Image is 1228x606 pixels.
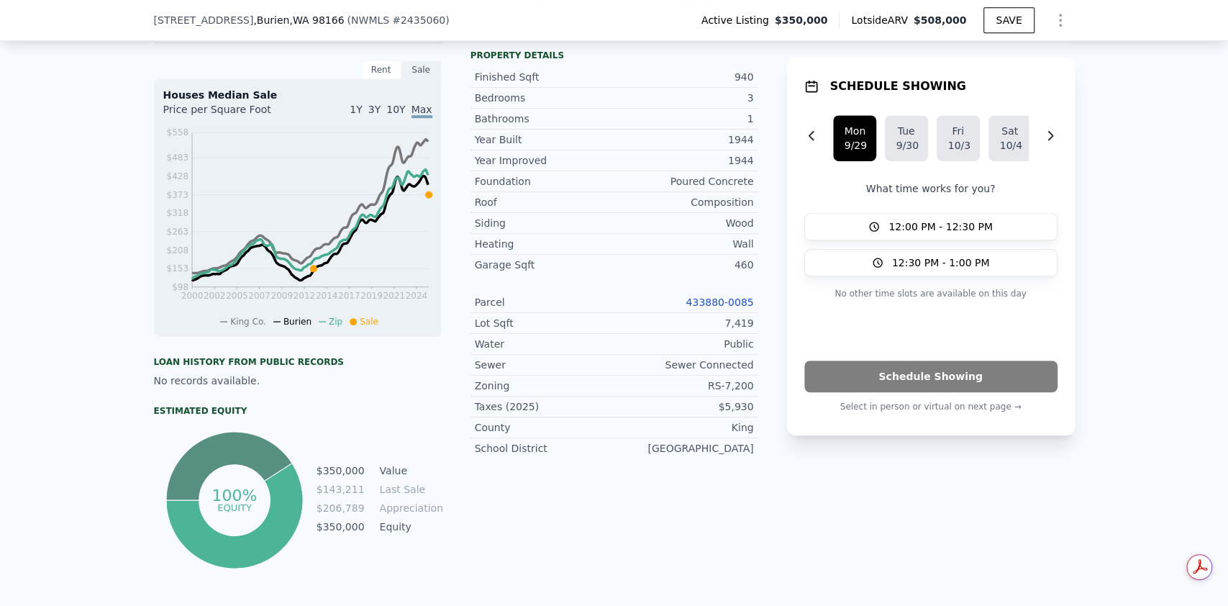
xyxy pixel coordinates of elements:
div: Composition [614,195,754,209]
tspan: 2002 [203,291,225,301]
div: King [614,420,754,435]
p: What time works for you? [804,181,1058,196]
div: Houses Median Sale [163,88,432,102]
div: County [475,420,614,435]
tspan: $98 [172,282,188,292]
button: 12:00 PM - 12:30 PM [804,213,1058,240]
div: 1944 [614,153,754,168]
tspan: 2017 [337,291,360,301]
div: Loan history from public records [154,356,442,368]
span: , WA 98166 [289,14,344,26]
span: [STREET_ADDRESS] [154,13,254,27]
div: Sewer Connected [614,358,754,372]
div: Public [614,337,754,351]
td: $143,211 [316,481,365,497]
tspan: $318 [166,208,188,218]
div: Garage Sqft [475,258,614,272]
div: School District [475,441,614,456]
div: 1 [614,112,754,126]
tspan: $153 [166,263,188,273]
span: 3Y [368,104,381,115]
tspan: $373 [166,190,188,200]
td: Appreciation [377,500,442,516]
div: 9/30 [896,138,917,153]
div: RS-7,200 [614,379,754,393]
tspan: 2019 [360,291,383,301]
span: Sale [360,317,378,327]
tspan: $263 [166,227,188,237]
span: Active Listing [701,13,775,27]
div: Rent [361,60,401,79]
tspan: $483 [166,153,188,163]
tspan: 2012 [293,291,315,301]
tspan: $428 [166,171,188,181]
div: Siding [475,216,614,230]
span: Max [411,104,432,118]
div: Estimated Equity [154,405,442,417]
div: 940 [614,70,754,84]
span: $350,000 [775,13,828,27]
div: Foundation [475,174,614,189]
div: Property details [470,50,758,61]
div: Price per Square Foot [163,102,298,125]
tspan: 2000 [181,291,203,301]
button: Sat10/4 [988,115,1032,161]
div: Wall [614,237,754,251]
span: King Co. [230,317,266,327]
div: Taxes (2025) [475,399,614,414]
div: 10/4 [1000,138,1020,153]
tspan: 2021 [383,291,405,301]
div: Year Built [475,132,614,147]
td: Last Sale [377,481,442,497]
span: $508,000 [914,14,967,26]
a: 433880-0085 [686,297,753,308]
div: $5,930 [614,399,754,414]
button: Mon9/29 [833,115,876,161]
p: Select in person or virtual on next page → [804,398,1058,415]
tspan: 2024 [405,291,427,301]
div: Water [475,337,614,351]
span: NWMLS [351,14,389,26]
button: Schedule Showing [804,361,1058,392]
tspan: 2005 [226,291,248,301]
tspan: $558 [166,127,188,137]
div: Year Improved [475,153,614,168]
span: 10Y [386,104,405,115]
button: 12:30 PM - 1:00 PM [804,249,1058,276]
tspan: equity [217,502,252,512]
span: # 2435060 [392,14,445,26]
div: 3 [614,91,754,105]
td: $350,000 [316,463,365,479]
div: Heating [475,237,614,251]
div: 460 [614,258,754,272]
div: 1944 [614,132,754,147]
div: Sewer [475,358,614,372]
span: Burien [283,317,311,327]
tspan: 2014 [315,291,337,301]
tspan: $208 [166,245,188,255]
button: SAVE [983,7,1034,33]
span: , Burien [253,13,344,27]
span: Lotside ARV [851,13,913,27]
button: Fri10/3 [937,115,980,161]
span: Zip [329,317,342,327]
tspan: 2007 [248,291,270,301]
div: Parcel [475,295,614,309]
div: No records available. [154,374,442,388]
td: Equity [377,519,442,535]
div: [GEOGRAPHIC_DATA] [614,441,754,456]
div: Sat [1000,124,1020,138]
div: Wood [614,216,754,230]
div: Mon [845,124,865,138]
div: ( ) [347,13,450,27]
td: $350,000 [316,519,365,535]
div: Bedrooms [475,91,614,105]
tspan: 100% [212,487,258,505]
div: 7,419 [614,316,754,330]
tspan: 2009 [270,291,293,301]
div: Zoning [475,379,614,393]
span: 12:00 PM - 12:30 PM [888,220,993,234]
td: Value [377,463,442,479]
div: Finished Sqft [475,70,614,84]
div: Sale [401,60,442,79]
